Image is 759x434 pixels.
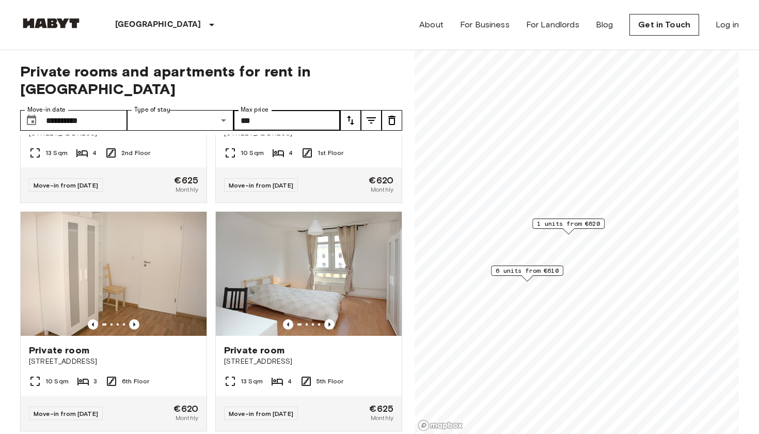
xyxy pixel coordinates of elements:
[174,176,198,185] span: €625
[121,148,150,158] span: 2nd Floor
[241,105,268,114] label: Max price
[176,185,198,194] span: Monthly
[382,110,402,131] button: tune
[20,211,207,431] a: Marketing picture of unit DE-01-124-01MPrevious imagePrevious imagePrivate room[STREET_ADDRESS]10...
[289,148,293,158] span: 4
[93,377,97,386] span: 3
[29,357,198,367] span: [STREET_ADDRESS]
[340,110,361,131] button: tune
[369,176,393,185] span: €620
[361,110,382,131] button: tune
[317,377,343,386] span: 5th Floor
[20,63,402,98] span: Private rooms and apartments for rent in [GEOGRAPHIC_DATA]
[241,148,264,158] span: 10 Sqm
[115,19,201,31] p: [GEOGRAPHIC_DATA]
[596,19,613,31] a: Blog
[526,19,579,31] a: For Landlords
[224,344,284,357] span: Private room
[134,105,170,114] label: Type of stay
[418,420,463,431] a: Mapbox logo
[88,319,98,330] button: Previous image
[34,410,98,417] span: Move-in from [DATE]
[460,19,510,31] a: For Business
[537,219,600,228] span: 1 units from €620
[45,148,68,158] span: 13 Sqm
[27,105,66,114] label: Move-in date
[288,377,292,386] span: 4
[532,219,605,235] div: Map marker
[215,211,402,431] a: Marketing picture of unit DE-01-193-03MPrevious imagePrevious imagePrivate room[STREET_ADDRESS]13...
[216,212,402,336] img: Marketing picture of unit DE-01-193-03M
[173,404,198,413] span: €620
[29,344,89,357] span: Private room
[496,266,559,275] span: 6 units from €610
[369,404,393,413] span: €625
[224,357,393,367] span: [STREET_ADDRESS]
[419,19,444,31] a: About
[318,148,343,158] span: 1st Floor
[229,181,293,189] span: Move-in from [DATE]
[491,266,563,282] div: Map marker
[629,14,699,36] a: Get in Touch
[176,413,198,423] span: Monthly
[34,181,98,189] span: Move-in from [DATE]
[371,185,393,194] span: Monthly
[92,148,97,158] span: 4
[122,377,149,386] span: 6th Floor
[229,410,293,417] span: Move-in from [DATE]
[129,319,139,330] button: Previous image
[241,377,263,386] span: 13 Sqm
[283,319,293,330] button: Previous image
[21,110,42,131] button: Choose date, selected date is 1 Jan 2026
[21,212,207,336] img: Marketing picture of unit DE-01-124-01M
[324,319,335,330] button: Previous image
[371,413,393,423] span: Monthly
[20,18,82,28] img: Habyt
[716,19,739,31] a: Log in
[45,377,69,386] span: 10 Sqm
